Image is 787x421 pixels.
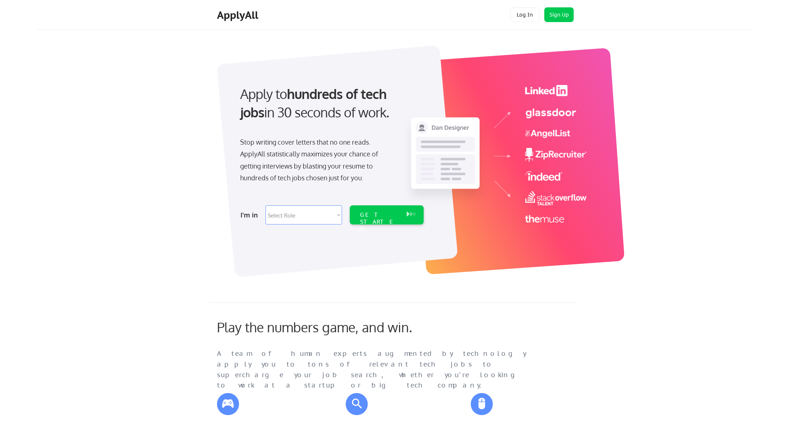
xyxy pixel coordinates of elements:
[241,209,261,221] div: I'm in
[240,85,390,120] strong: hundreds of tech jobs
[240,85,421,122] div: Apply to in 30 seconds of work.
[217,349,541,391] div: A team of human experts augmented by technology apply you to tons of relevant tech jobs to superc...
[360,211,399,233] div: GET STARTED
[240,136,391,184] div: Stop writing cover letters that no one reads. ApplyAll statistically maximizes your chance of get...
[510,7,539,22] button: Log In
[544,7,574,22] button: Sign Up
[217,319,445,335] div: Play the numbers game, and win.
[217,9,260,21] div: ApplyAll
